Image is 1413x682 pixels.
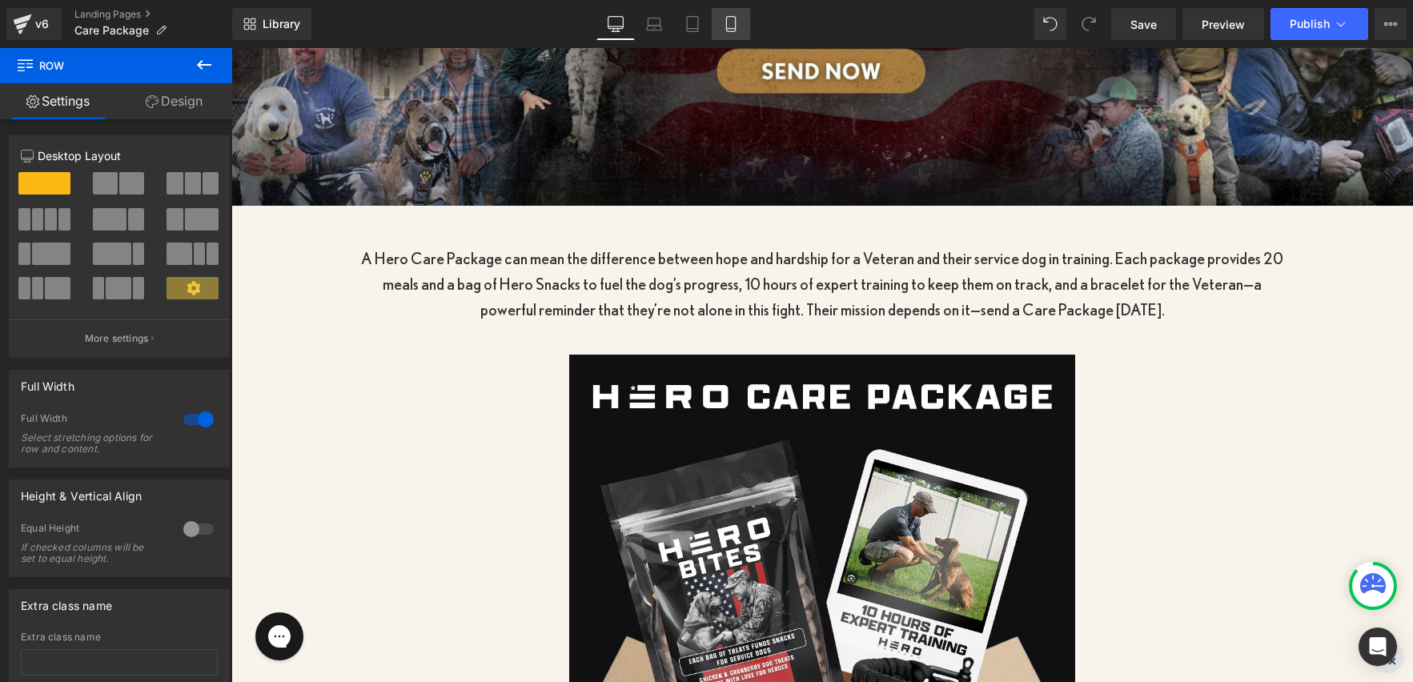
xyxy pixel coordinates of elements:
a: Design [116,83,232,119]
button: More settings [10,319,229,357]
span: Preview [1202,16,1245,33]
button: Publish [1270,8,1368,40]
a: Desktop [596,8,635,40]
div: Full Width [21,412,167,429]
p: More settings [85,331,149,346]
span: Row [16,48,176,83]
div: Extra class name [21,590,112,612]
div: Full Width [21,371,74,393]
a: Mobile [712,8,750,40]
button: More [1375,8,1407,40]
div: If checked columns will be set to equal height. [21,542,165,564]
p: A Hero Care Package can mean the difference between hope and hardship for a Veteran and their ser... [122,198,1059,275]
div: Height & Vertical Align [21,480,142,503]
a: Laptop [635,8,673,40]
div: Equal Height [21,522,167,539]
a: Tablet [673,8,712,40]
span: Library [263,17,300,31]
button: Redo [1073,8,1105,40]
div: Open Intercom Messenger [1359,628,1397,666]
a: Preview [1182,8,1264,40]
span: Care Package [74,24,149,37]
button: Undo [1034,8,1066,40]
div: Select stretching options for row and content. [21,432,165,455]
span: Publish [1290,18,1330,30]
p: Desktop Layout [21,147,218,164]
div: v6 [32,14,52,34]
iframe: Gorgias live chat messenger [16,559,80,618]
a: Landing Pages [74,8,232,21]
a: New Library [232,8,311,40]
a: v6 [6,8,62,40]
span: Save [1130,16,1157,33]
div: Extra class name [21,632,218,643]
